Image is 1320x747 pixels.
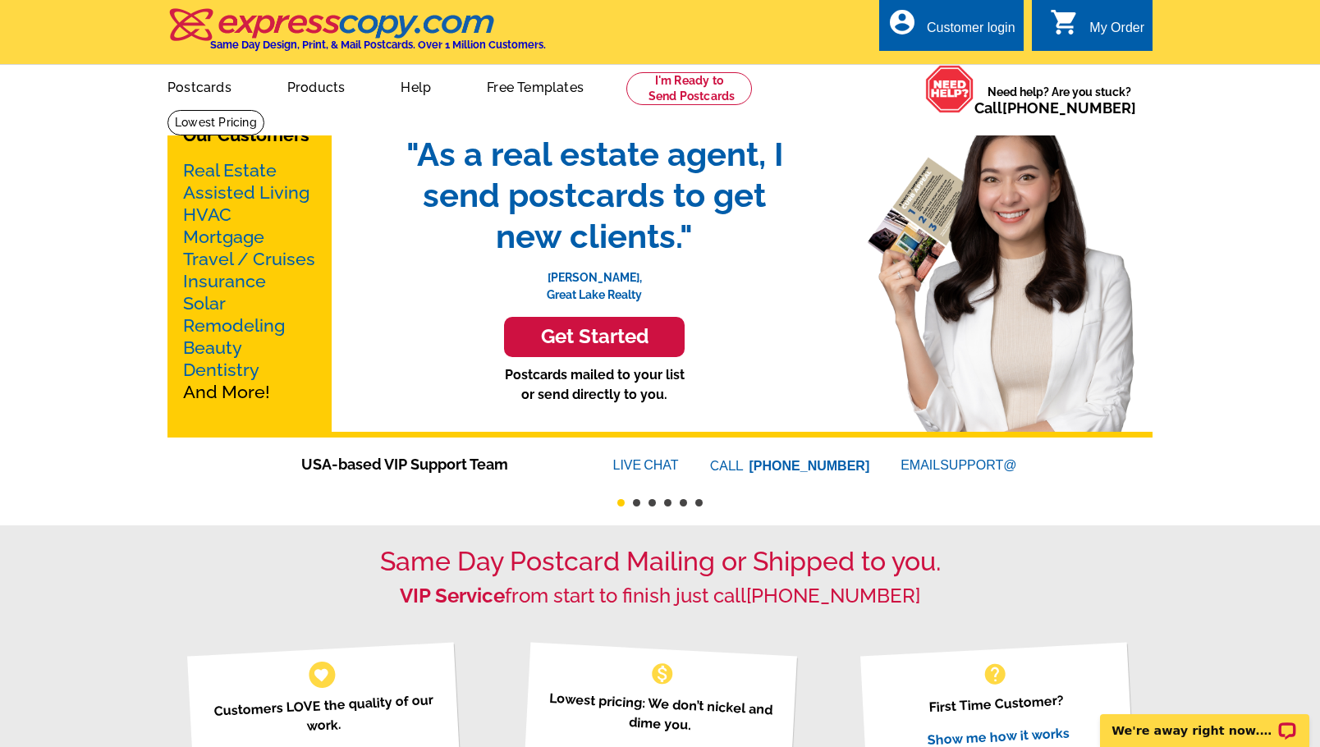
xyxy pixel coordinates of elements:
a: Travel / Cruises [183,249,315,269]
iframe: LiveChat chat widget [1089,695,1320,747]
p: Postcards mailed to your list or send directly to you. [389,365,800,405]
a: Remodeling [183,315,285,336]
h1: Same Day Postcard Mailing or Shipped to you. [167,546,1153,577]
a: Solar [183,293,226,314]
h3: Get Started [525,325,664,349]
p: Lowest pricing: We don’t nickel and dime you. [543,688,776,740]
a: Get Started [389,317,800,357]
button: 6 of 6 [695,499,703,506]
span: favorite [313,666,330,683]
i: account_circle [887,7,917,37]
a: EMAILSUPPORT@ [901,458,1019,472]
font: SUPPORT@ [940,456,1019,475]
a: Help [374,66,457,105]
span: Need help? Are you stuck? [974,84,1144,117]
h4: Same Day Design, Print, & Mail Postcards. Over 1 Million Customers. [210,39,546,51]
img: help [925,65,974,113]
a: Postcards [141,66,258,105]
a: [PHONE_NUMBER] [746,584,920,607]
a: Dentistry [183,360,259,380]
button: 1 of 6 [617,499,625,506]
p: First Time Customer? [880,688,1111,720]
i: shopping_cart [1050,7,1079,37]
p: Customers LOVE the quality of our work. [207,690,439,741]
button: 2 of 6 [633,499,640,506]
h2: from start to finish just call [167,584,1153,608]
a: Insurance [183,271,266,291]
p: And More! [183,159,316,403]
div: Customer login [927,21,1015,44]
span: Call [974,99,1136,117]
strong: VIP Service [400,584,505,607]
span: "As a real estate agent, I send postcards to get new clients." [389,134,800,257]
span: help [982,661,1008,687]
a: account_circle Customer login [887,18,1015,39]
a: Beauty [183,337,242,358]
button: 3 of 6 [649,499,656,506]
div: My Order [1089,21,1144,44]
p: [PERSON_NAME], Great Lake Realty [389,257,800,304]
a: [PHONE_NUMBER] [749,459,870,473]
a: Real Estate [183,160,277,181]
button: 4 of 6 [664,499,671,506]
a: HVAC [183,204,231,225]
font: LIVE [613,456,644,475]
a: Same Day Design, Print, & Mail Postcards. Over 1 Million Customers. [167,20,546,51]
a: shopping_cart My Order [1050,18,1144,39]
span: monetization_on [649,661,676,687]
a: [PHONE_NUMBER] [1002,99,1136,117]
a: Mortgage [183,227,264,247]
a: Free Templates [461,66,610,105]
a: LIVECHAT [613,458,679,472]
a: Products [261,66,372,105]
button: 5 of 6 [680,499,687,506]
span: USA-based VIP Support Team [301,453,564,475]
a: Assisted Living [183,182,309,203]
font: CALL [710,456,745,476]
